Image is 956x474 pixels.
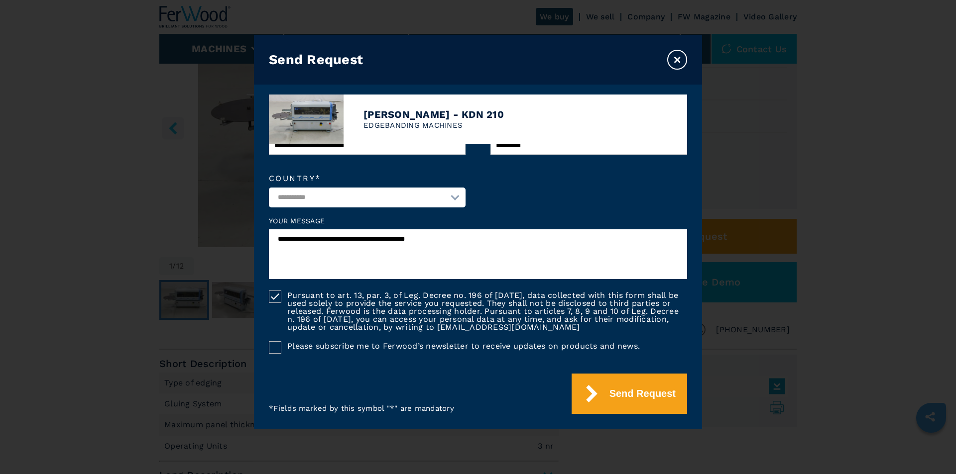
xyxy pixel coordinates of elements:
input: Email* [269,137,466,155]
label: Country [269,175,466,183]
h4: [PERSON_NAME] - KDN 210 [363,108,504,120]
p: * Fields marked by this symbol "*" are mandatory [269,403,454,414]
p: EDGEBANDING MACHINES [363,120,504,131]
label: Please subscribe me to Ferwood’s newsletter to receive updates on products and news. [281,341,640,350]
button: Send Request [572,374,687,414]
input: Phone* [490,137,687,155]
label: Pursuant to art. 13, par. 3, of Leg. Decree no. 196 of [DATE], data collected with this form shal... [281,290,687,331]
h3: Send Request [269,52,363,68]
img: image [269,95,344,144]
label: Your message [269,217,687,224]
button: × [667,50,687,70]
